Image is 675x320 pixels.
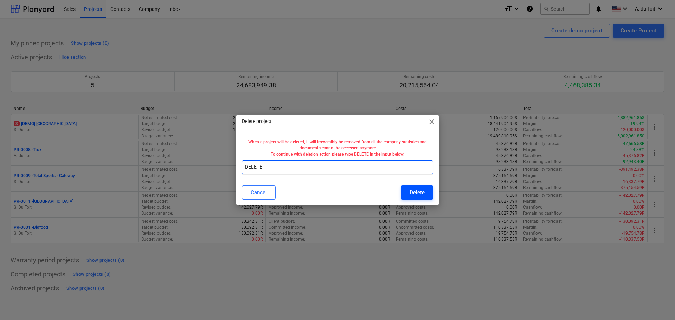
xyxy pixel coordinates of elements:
span: close [427,118,436,126]
p: When a project will be deleted, it will irreversibly be removed from all the company statistics a... [245,139,430,157]
div: Delete [410,188,425,197]
button: Delete [401,185,433,200]
input: DELETE [242,160,433,174]
p: Delete project [242,118,271,125]
button: Cancel [242,185,276,200]
div: Cancel [251,188,267,197]
iframe: Chat Widget [640,286,675,320]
